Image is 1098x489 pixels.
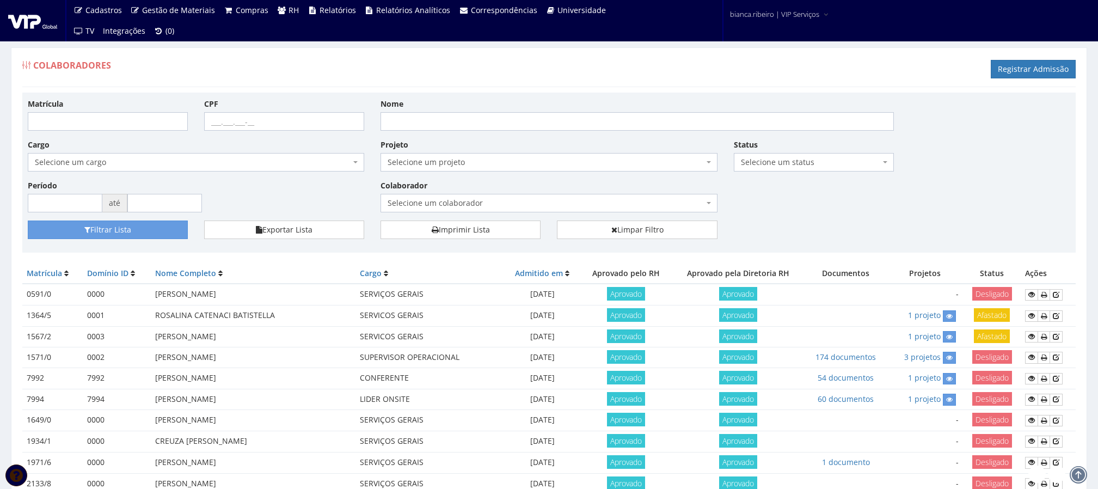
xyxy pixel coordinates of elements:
[822,457,870,467] a: 1 documento
[360,268,382,278] a: Cargo
[22,389,83,409] td: 7994
[22,347,83,368] td: 1571/0
[22,284,83,305] td: 0591/0
[607,287,645,301] span: Aprovado
[142,5,215,15] span: Gestão de Materiais
[28,139,50,150] label: Cargo
[719,413,757,426] span: Aprovado
[355,389,505,409] td: LIDER ONSITE
[515,268,563,278] a: Admitido em
[972,350,1012,364] span: Desligado
[734,153,894,172] span: Selecione um status
[730,9,819,20] span: bianca.ribeiro | VIP Serviços
[102,194,127,212] span: até
[22,368,83,389] td: 7992
[815,352,876,362] a: 174 documentos
[28,180,57,191] label: Período
[607,371,645,384] span: Aprovado
[28,221,188,239] button: Filtrar Lista
[381,139,408,150] label: Projeto
[719,434,757,448] span: Aprovado
[204,99,218,109] label: CPF
[85,26,94,36] span: TV
[505,410,580,431] td: [DATE]
[887,431,963,452] td: -
[974,308,1010,322] span: Afastado
[83,305,151,326] td: 0001
[505,284,580,305] td: [DATE]
[607,392,645,406] span: Aprovado
[908,394,941,404] a: 1 projeto
[719,350,757,364] span: Aprovado
[204,112,364,131] input: ___.___.___-__
[22,410,83,431] td: 1649/0
[151,389,355,409] td: [PERSON_NAME]
[887,284,963,305] td: -
[972,455,1012,469] span: Desligado
[887,264,963,284] th: Projetos
[381,99,403,109] label: Nome
[908,310,941,320] a: 1 projeto
[69,21,99,41] a: TV
[289,5,299,15] span: RH
[607,434,645,448] span: Aprovado
[99,21,150,41] a: Integrações
[381,153,717,172] span: Selecione um projeto
[719,392,757,406] span: Aprovado
[972,392,1012,406] span: Desligado
[471,5,537,15] span: Correspondências
[355,305,505,326] td: SERVICOS GERAIS
[320,5,356,15] span: Relatórios
[607,308,645,322] span: Aprovado
[83,452,151,473] td: 0000
[355,431,505,452] td: SERVIÇOS GERAIS
[580,264,672,284] th: Aprovado pelo RH
[155,268,216,278] a: Nome Completo
[22,452,83,473] td: 1971/6
[505,452,580,473] td: [DATE]
[28,153,364,172] span: Selecione um cargo
[151,452,355,473] td: [PERSON_NAME]
[355,410,505,431] td: SERVIÇOS GERAIS
[887,410,963,431] td: -
[388,198,703,209] span: Selecione um colaborador
[355,368,505,389] td: CONFERENTE
[83,389,151,409] td: 7994
[236,5,268,15] span: Compras
[151,326,355,347] td: [PERSON_NAME]
[908,331,941,341] a: 1 projeto
[505,347,580,368] td: [DATE]
[505,368,580,389] td: [DATE]
[83,368,151,389] td: 7992
[28,99,63,109] label: Matrícula
[355,347,505,368] td: SUPERVISOR OPERACIONAL
[83,410,151,431] td: 0000
[991,60,1076,78] a: Registrar Admissão
[355,326,505,347] td: SERVICOS GERAIS
[904,352,941,362] a: 3 projetos
[33,59,111,71] span: Colaboradores
[505,389,580,409] td: [DATE]
[381,221,541,239] a: Imprimir Lista
[972,287,1012,301] span: Desligado
[355,284,505,305] td: SERVIÇOS GERAIS
[505,326,580,347] td: [DATE]
[22,326,83,347] td: 1567/2
[151,431,355,452] td: CREUZA [PERSON_NAME]
[27,268,62,278] a: Matrícula
[972,371,1012,384] span: Desligado
[741,157,880,168] span: Selecione um status
[505,305,580,326] td: [DATE]
[974,329,1010,343] span: Afastado
[83,347,151,368] td: 0002
[204,221,364,239] button: Exportar Lista
[151,305,355,326] td: ROSALINA CATENACI BATISTELLA
[557,5,606,15] span: Universidade
[557,221,717,239] a: Limpar Filtro
[505,431,580,452] td: [DATE]
[151,347,355,368] td: [PERSON_NAME]
[805,264,887,284] th: Documentos
[607,455,645,469] span: Aprovado
[719,287,757,301] span: Aprovado
[87,268,128,278] a: Domínio ID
